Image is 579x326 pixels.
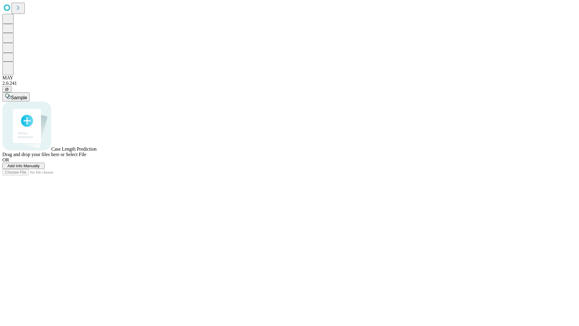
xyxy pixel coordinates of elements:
button: Add Info Manually [2,163,45,169]
span: Sample [11,95,27,100]
button: @ [2,86,11,92]
span: Drag and drop your files here or [2,152,65,157]
span: Case Length Prediction [51,146,96,152]
div: MAY [2,75,577,81]
div: 2.0.241 [2,81,577,86]
button: Sample [2,92,30,101]
span: @ [5,87,9,91]
span: OR [2,157,9,162]
span: Add Info Manually [8,164,40,168]
span: Select File [66,152,86,157]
